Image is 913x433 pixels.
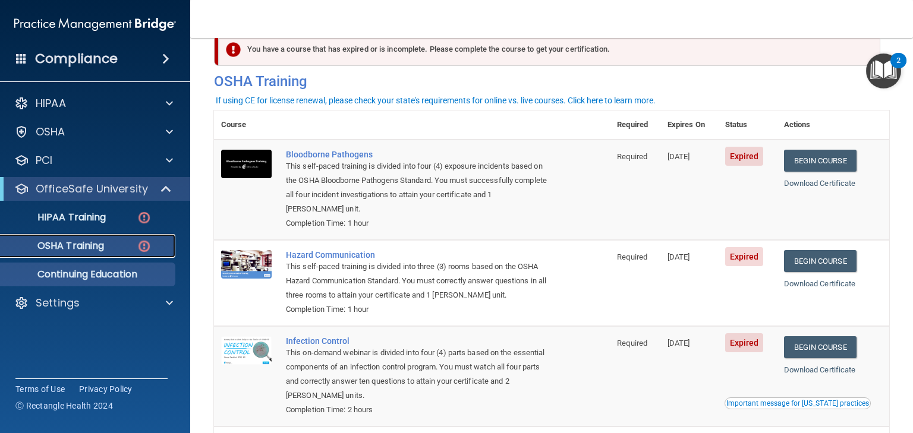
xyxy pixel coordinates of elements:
a: Download Certificate [784,279,856,288]
a: PCI [14,153,173,167]
span: [DATE] [668,152,690,161]
a: Begin Course [784,336,857,358]
th: Required [610,110,660,140]
a: Download Certificate [784,365,856,374]
th: Expires On [660,110,718,140]
a: Privacy Policy [79,383,133,395]
span: [DATE] [668,252,690,261]
p: OSHA [36,125,65,139]
button: If using CE for license renewal, please check your state's requirements for online vs. live cours... [214,94,657,106]
span: Ⓒ Rectangle Health 2024 [15,400,113,412]
span: Required [617,152,647,161]
div: Completion Time: 1 hour [286,302,550,317]
img: danger-circle.6113f641.png [137,239,152,254]
a: Download Certificate [784,179,856,188]
a: OSHA [14,125,173,139]
p: HIPAA Training [8,211,106,223]
th: Actions [777,110,890,140]
a: HIPAA [14,96,173,110]
div: This self-paced training is divided into three (3) rooms based on the OSHA Hazard Communication S... [286,260,550,302]
th: Course [214,110,279,140]
div: 2 [896,61,901,76]
a: Infection Control [286,336,550,346]
span: Required [617,252,647,261]
span: Required [617,339,647,347]
div: You have a course that has expired or is incomplete. Please complete the course to get your certi... [219,33,880,66]
button: Read this if you are a dental practitioner in the state of CA [725,397,871,409]
span: [DATE] [668,339,690,347]
div: Completion Time: 2 hours [286,403,550,417]
span: Expired [725,247,764,266]
a: Settings [14,296,173,310]
div: This on-demand webinar is divided into four (4) parts based on the essential components of an inf... [286,346,550,403]
a: OfficeSafe University [14,182,172,196]
h4: Compliance [35,50,118,67]
a: Begin Course [784,250,857,272]
p: OfficeSafe University [36,182,148,196]
img: danger-circle.6113f641.png [137,210,152,225]
img: exclamation-circle-solid-danger.72ef9ffc.png [226,42,241,57]
a: Hazard Communication [286,250,550,260]
p: HIPAA [36,96,66,110]
a: Bloodborne Pathogens [286,150,550,159]
div: This self-paced training is divided into four (4) exposure incidents based on the OSHA Bloodborne... [286,159,550,216]
th: Status [718,110,777,140]
a: Begin Course [784,150,857,172]
button: Open Resource Center, 2 new notifications [866,53,901,89]
p: OSHA Training [8,240,104,252]
div: If using CE for license renewal, please check your state's requirements for online vs. live cours... [216,96,656,105]
a: Terms of Use [15,383,65,395]
p: Continuing Education [8,268,170,280]
span: Expired [725,333,764,352]
p: Settings [36,296,80,310]
img: PMB logo [14,12,176,36]
div: Completion Time: 1 hour [286,216,550,230]
div: Important message for [US_STATE] practices [726,400,869,407]
h4: OSHA Training [214,73,889,90]
p: PCI [36,153,52,167]
span: Expired [725,147,764,166]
